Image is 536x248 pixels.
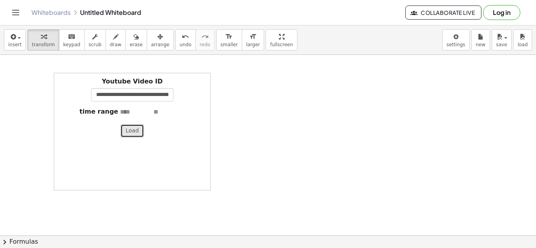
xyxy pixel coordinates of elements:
[216,29,242,51] button: format_sizesmaller
[447,42,465,47] span: settings
[68,32,75,42] i: keyboard
[8,42,22,47] span: insert
[84,29,106,51] button: scrub
[195,29,215,51] button: redoredo
[89,42,102,47] span: scrub
[249,32,257,42] i: format_size
[476,42,485,47] span: new
[180,42,191,47] span: undo
[200,42,210,47] span: redo
[518,42,528,47] span: load
[147,29,174,51] button: arrange
[31,9,71,16] a: Whiteboards
[442,29,470,51] button: settings
[110,42,122,47] span: draw
[246,42,260,47] span: larger
[175,29,196,51] button: undoundo
[125,29,147,51] button: erase
[270,42,293,47] span: fullscreen
[63,42,80,47] span: keypad
[59,29,85,51] button: keyboardkeypad
[221,42,238,47] span: smaller
[201,32,209,42] i: redo
[412,9,475,16] span: Collaborate Live
[513,29,532,51] button: load
[151,42,170,47] span: arrange
[106,29,126,51] button: draw
[225,32,233,42] i: format_size
[9,6,22,19] button: Toggle navigation
[120,124,144,138] button: Load
[471,29,490,51] button: new
[242,29,264,51] button: format_sizelarger
[32,42,55,47] span: transform
[80,107,119,116] label: time range
[27,29,59,51] button: transform
[4,29,26,51] button: insert
[266,29,297,51] button: fullscreen
[182,32,189,42] i: undo
[129,42,142,47] span: erase
[496,42,507,47] span: save
[492,29,512,51] button: save
[405,5,481,20] button: Collaborate Live
[102,77,162,86] label: Youtube Video ID
[483,5,520,20] button: Log in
